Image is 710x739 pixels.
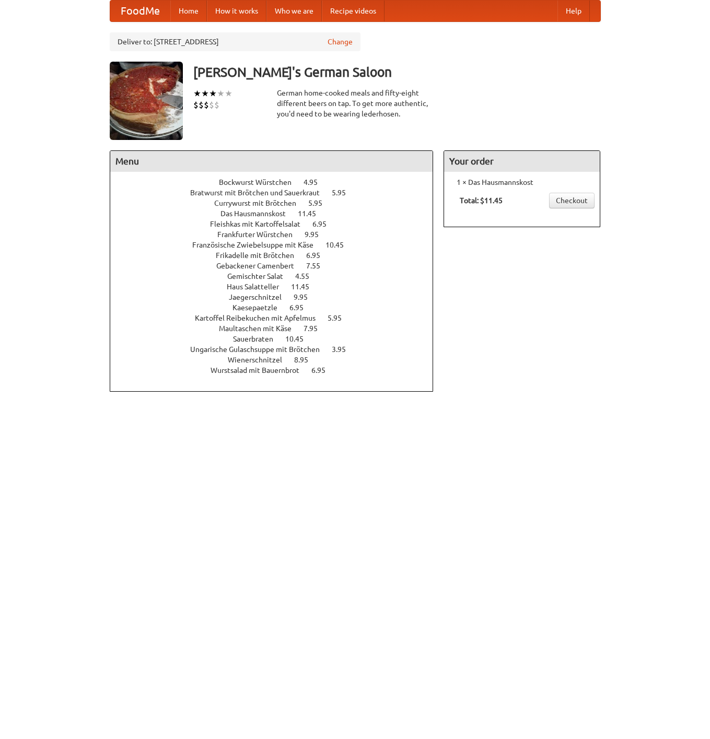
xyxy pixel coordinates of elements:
a: Französische Zwiebelsuppe mit Käse 10.45 [192,241,363,249]
a: Change [328,37,353,47]
span: Kartoffel Reibekuchen mit Apfelmus [195,314,326,322]
li: ★ [217,88,225,99]
span: 10.45 [325,241,354,249]
span: Gemischter Salat [227,272,294,280]
span: 11.45 [291,283,320,291]
span: Haus Salatteller [227,283,289,291]
span: 5.95 [332,189,356,197]
span: 7.95 [304,324,328,333]
span: Wienerschnitzel [228,356,293,364]
li: $ [214,99,219,111]
a: Help [557,1,590,21]
a: Bockwurst Würstchen 4.95 [219,178,337,186]
span: Das Hausmannskost [220,209,296,218]
a: Gemischter Salat 4.55 [227,272,329,280]
a: Recipe videos [322,1,385,21]
a: Frikadelle mit Brötchen 6.95 [216,251,340,260]
span: 6.95 [289,303,314,312]
a: Kaesepaetzle 6.95 [232,303,323,312]
li: $ [204,99,209,111]
span: Französische Zwiebelsuppe mit Käse [192,241,324,249]
h3: [PERSON_NAME]'s German Saloon [193,62,601,83]
span: 5.95 [308,199,333,207]
span: 4.55 [295,272,320,280]
li: 1 × Das Hausmannskost [449,177,595,187]
span: Sauerbraten [233,335,284,343]
li: ★ [193,88,201,99]
a: Haus Salatteller 11.45 [227,283,329,291]
span: Fleishkas mit Kartoffelsalat [210,220,311,228]
span: 4.95 [304,178,328,186]
a: Das Hausmannskost 11.45 [220,209,335,218]
li: ★ [201,88,209,99]
a: Kartoffel Reibekuchen mit Apfelmus 5.95 [195,314,361,322]
h4: Your order [444,151,600,172]
span: 10.45 [285,335,314,343]
span: 9.95 [305,230,329,239]
li: $ [199,99,204,111]
span: 9.95 [294,293,318,301]
li: ★ [209,88,217,99]
a: Currywurst mit Brötchen 5.95 [214,199,342,207]
span: Frikadelle mit Brötchen [216,251,305,260]
a: Who we are [266,1,322,21]
span: Ungarische Gulaschsuppe mit Brötchen [190,345,330,354]
span: 11.45 [298,209,327,218]
a: Sauerbraten 10.45 [233,335,323,343]
a: Fleishkas mit Kartoffelsalat 6.95 [210,220,346,228]
span: Kaesepaetzle [232,303,288,312]
a: FoodMe [110,1,170,21]
a: Wienerschnitzel 8.95 [228,356,328,364]
b: Total: $11.45 [460,196,503,205]
span: 5.95 [328,314,352,322]
span: 7.55 [306,262,331,270]
span: Frankfurter Würstchen [217,230,303,239]
li: ★ [225,88,232,99]
span: 6.95 [312,220,337,228]
span: Bratwurst mit Brötchen und Sauerkraut [190,189,330,197]
a: Maultaschen mit Käse 7.95 [219,324,337,333]
span: 8.95 [294,356,319,364]
li: $ [209,99,214,111]
div: German home-cooked meals and fifty-eight different beers on tap. To get more authentic, you'd nee... [277,88,434,119]
span: Currywurst mit Brötchen [214,199,307,207]
span: Wurstsalad mit Bauernbrot [211,366,310,374]
a: How it works [207,1,266,21]
span: Bockwurst Würstchen [219,178,302,186]
span: 6.95 [311,366,336,374]
a: Jaegerschnitzel 9.95 [229,293,327,301]
span: 3.95 [332,345,356,354]
a: Bratwurst mit Brötchen und Sauerkraut 5.95 [190,189,365,197]
a: Wurstsalad mit Bauernbrot 6.95 [211,366,345,374]
a: Frankfurter Würstchen 9.95 [217,230,338,239]
span: Jaegerschnitzel [229,293,292,301]
div: Deliver to: [STREET_ADDRESS] [110,32,360,51]
span: Maultaschen mit Käse [219,324,302,333]
a: Ungarische Gulaschsuppe mit Brötchen 3.95 [190,345,365,354]
span: Gebackener Camenbert [216,262,305,270]
a: Home [170,1,207,21]
h4: Menu [110,151,433,172]
img: angular.jpg [110,62,183,140]
li: $ [193,99,199,111]
span: 6.95 [306,251,331,260]
a: Gebackener Camenbert 7.55 [216,262,340,270]
a: Checkout [549,193,595,208]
